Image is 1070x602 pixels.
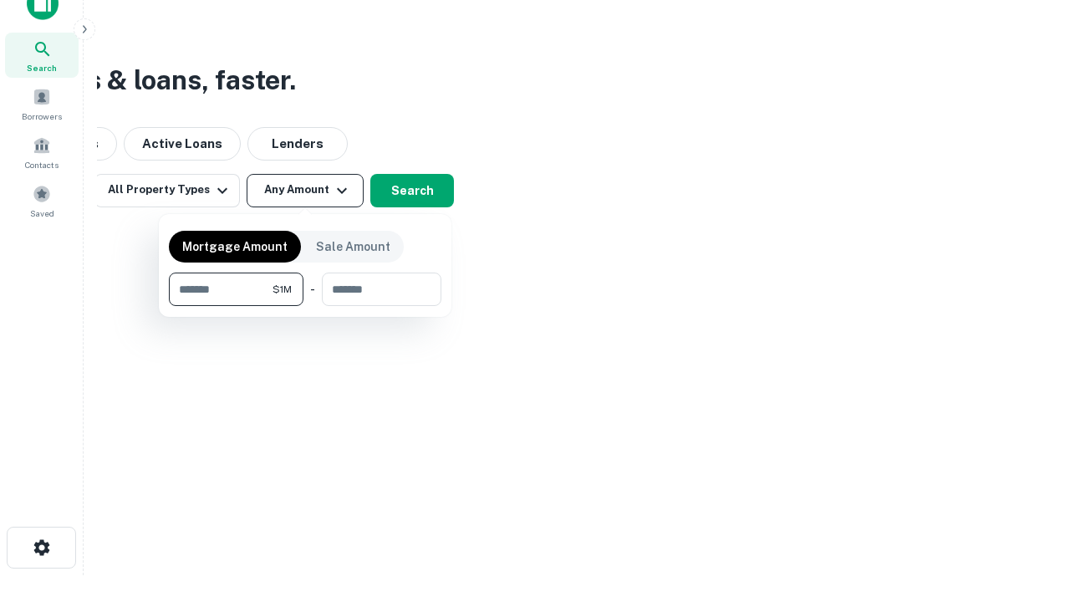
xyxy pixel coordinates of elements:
[316,237,390,256] p: Sale Amount
[310,273,315,306] div: -
[273,282,292,297] span: $1M
[182,237,288,256] p: Mortgage Amount
[986,468,1070,548] iframe: Chat Widget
